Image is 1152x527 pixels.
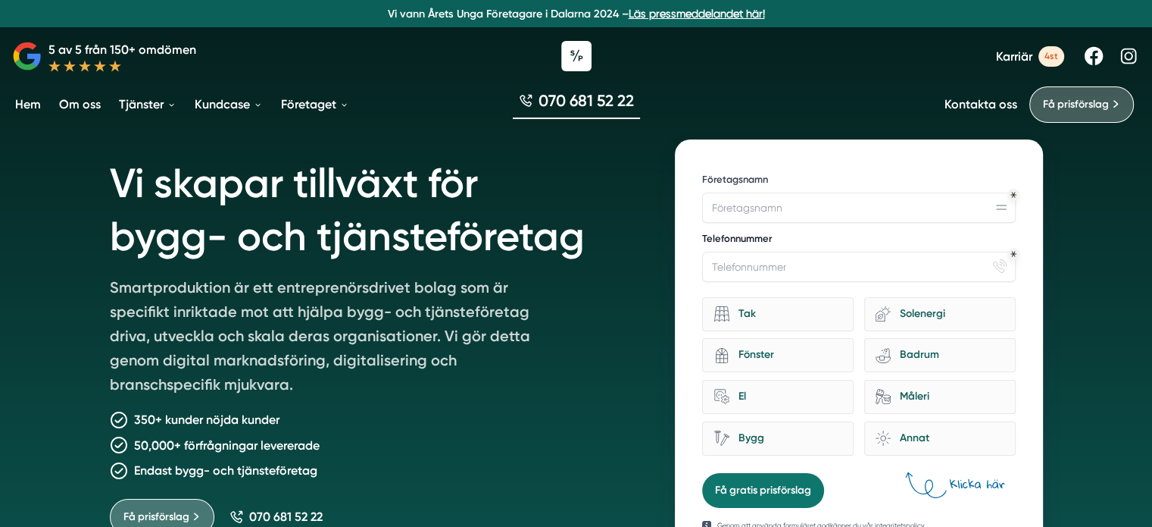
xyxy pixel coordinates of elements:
[48,40,196,59] p: 5 av 5 från 150+ omdömen
[134,410,279,429] p: 350+ kunder nöjda kunder
[134,461,317,480] p: Endast bygg- och tjänsteföretag
[944,97,1017,111] a: Kontakta oss
[1043,96,1109,113] span: Få prisförslag
[513,89,640,119] a: 070 681 52 22
[229,510,323,524] a: 070 681 52 22
[996,46,1064,67] a: Karriär 4st
[6,6,1146,21] p: Vi vann Årets Unga Företagare i Dalarna 2024 –
[1010,251,1016,257] div: Obligatoriskt
[110,140,639,275] h1: Vi skapar tillväxt för bygg- och tjänsteföretag
[996,49,1032,64] span: Karriär
[278,85,352,124] a: Företaget
[192,85,266,124] a: Kundcase
[249,510,323,524] span: 070 681 52 22
[1010,192,1016,198] div: Obligatoriskt
[702,232,1015,249] label: Telefonnummer
[56,85,104,124] a: Om oss
[110,275,546,403] p: Smartproduktion är ett entreprenörsdrivet bolag som är specifikt inriktade mot att hjälpa bygg- o...
[702,193,1015,223] input: Företagsnamn
[702,252,1015,282] input: Telefonnummer
[134,436,320,455] p: 50,000+ förfrågningar levererade
[12,85,44,124] a: Hem
[539,89,634,111] span: 070 681 52 22
[1038,46,1064,67] span: 4st
[629,8,765,20] a: Läs pressmeddelandet här!
[123,509,189,525] span: Få prisförslag
[702,173,1015,190] label: Företagsnamn
[1029,86,1134,123] a: Få prisförslag
[702,473,824,508] button: Få gratis prisförslag
[116,85,180,124] a: Tjänster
